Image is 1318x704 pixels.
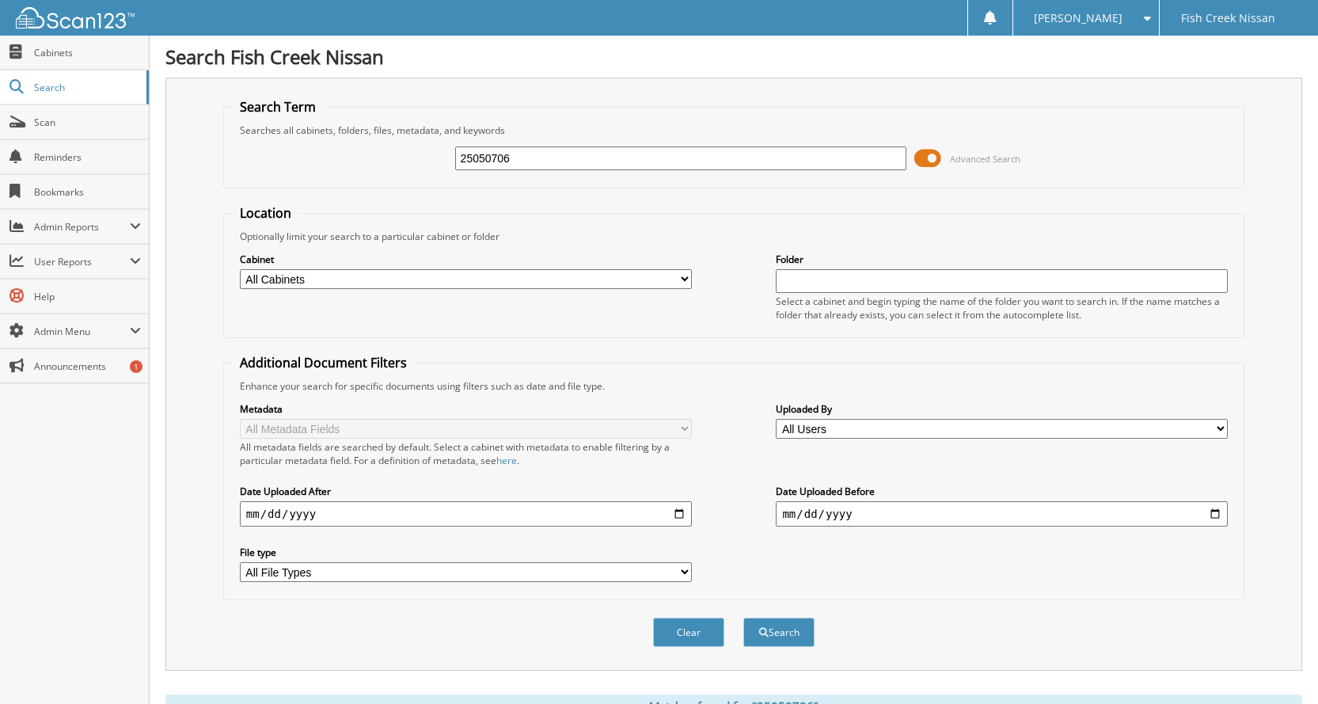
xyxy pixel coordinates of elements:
span: Fish Creek Nissan [1181,13,1275,23]
span: Reminders [34,150,141,164]
span: Bookmarks [34,185,141,199]
label: Date Uploaded Before [776,485,1228,498]
label: Date Uploaded After [240,485,692,498]
legend: Search Term [232,98,324,116]
h1: Search Fish Creek Nissan [165,44,1302,70]
div: All metadata fields are searched by default. Select a cabinet with metadata to enable filtering b... [240,440,692,467]
input: end [776,501,1228,527]
label: Cabinet [240,253,692,266]
span: [PERSON_NAME] [1034,13,1122,23]
div: Optionally limit your search to a particular cabinet or folder [232,230,1236,243]
input: start [240,501,692,527]
span: Announcements [34,360,141,373]
legend: Additional Document Filters [232,354,415,371]
div: Enhance your search for specific documents using filters such as date and file type. [232,379,1236,393]
span: Admin Menu [34,325,130,338]
label: Uploaded By [776,402,1228,416]
button: Search [743,618,815,647]
span: Scan [34,116,141,129]
span: Admin Reports [34,220,130,234]
button: Clear [653,618,724,647]
div: 1 [130,360,142,373]
img: scan123-logo-white.svg [16,7,135,29]
span: Search [34,81,139,94]
span: User Reports [34,255,130,268]
a: here [496,454,517,467]
span: Cabinets [34,46,141,59]
div: Searches all cabinets, folders, files, metadata, and keywords [232,124,1236,137]
label: Folder [776,253,1228,266]
div: Select a cabinet and begin typing the name of the folder you want to search in. If the name match... [776,295,1228,322]
label: File type [240,546,692,559]
label: Metadata [240,402,692,416]
legend: Location [232,204,299,222]
span: Advanced Search [950,153,1020,165]
span: Help [34,290,141,303]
